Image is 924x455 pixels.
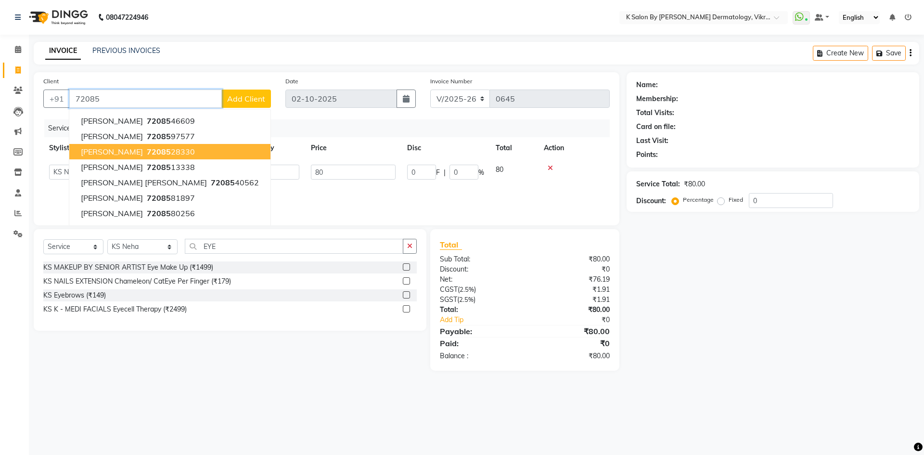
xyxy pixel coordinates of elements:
div: Points: [636,150,658,160]
span: 72085 [147,116,171,126]
ngb-highlight: 97577 [145,131,195,141]
span: [PERSON_NAME] [PERSON_NAME] [81,178,207,187]
span: 72085 [147,131,171,141]
span: 2.5% [460,286,474,293]
span: % [478,168,484,178]
div: KS MAKEUP BY SENIOR ARTIST Eye Make Up (₹1499) [43,262,213,273]
label: Client [43,77,59,86]
span: 72085 [147,208,171,218]
span: 2.5% [459,296,474,303]
button: Add Client [221,90,271,108]
div: Paid: [433,338,525,349]
div: KS Eyebrows (₹149) [43,290,106,300]
img: logo [25,4,90,31]
input: Search by Name/Mobile/Email/Code [69,90,222,108]
div: Discount: [636,196,666,206]
span: [PERSON_NAME] [81,208,143,218]
ngb-highlight: 28330 [145,147,195,156]
span: [PERSON_NAME] [81,162,143,172]
span: CGST [440,285,458,294]
div: Services [44,119,617,137]
a: PREVIOUS INVOICES [92,46,160,55]
span: Add Client [227,94,265,104]
div: ₹76.19 [525,274,616,285]
span: F [436,168,440,178]
div: KS NAILS EXTENSION Chameleon/ CatEye Per Finger (₹179) [43,276,231,286]
span: 72085 [147,147,171,156]
span: [PERSON_NAME] [81,147,143,156]
input: Search or Scan [185,239,403,254]
div: Sub Total: [433,254,525,264]
div: ₹0 [525,264,616,274]
span: [PERSON_NAME] [81,116,143,126]
label: Fixed [729,195,743,204]
th: Action [538,137,610,159]
div: Membership: [636,94,678,104]
div: ( ) [433,285,525,295]
label: Percentage [683,195,714,204]
div: ₹80.00 [525,351,616,361]
ngb-highlight: 46609 [145,116,195,126]
button: Create New [813,46,868,61]
a: Add Tip [433,315,540,325]
th: Stylist [43,137,140,159]
div: Card on file: [636,122,676,132]
span: 72085 [147,162,171,172]
span: 72085 [169,224,193,234]
div: Discount: [433,264,525,274]
th: Qty [257,137,305,159]
div: ( ) [433,295,525,305]
button: +91 [43,90,70,108]
div: Total Visits: [636,108,674,118]
span: 80 [496,165,503,174]
span: [PERSON_NAME] [81,224,143,234]
div: ₹80.00 [525,325,616,337]
label: Invoice Number [430,77,472,86]
span: | [444,168,446,178]
div: Net: [433,274,525,285]
div: Total: [433,305,525,315]
span: [PERSON_NAME] [81,131,143,141]
ngb-highlight: 80256 [145,208,195,218]
div: Name: [636,80,658,90]
div: ₹0 [540,315,616,325]
div: ₹80.00 [525,305,616,315]
th: Price [305,137,401,159]
button: Save [872,46,906,61]
label: Date [285,77,298,86]
div: Balance : [433,351,525,361]
ngb-highlight: 99676 [145,224,193,234]
span: Total [440,240,462,250]
div: Payable: [433,325,525,337]
div: ₹0 [525,338,616,349]
div: ₹1.91 [525,285,616,295]
ngb-highlight: 40562 [209,178,259,187]
div: ₹80.00 [525,254,616,264]
b: 08047224946 [106,4,148,31]
ngb-highlight: 81897 [145,193,195,203]
ngb-highlight: 13338 [145,162,195,172]
span: 72085 [211,178,235,187]
div: Service Total: [636,179,680,189]
div: ₹80.00 [684,179,705,189]
div: Last Visit: [636,136,668,146]
span: [PERSON_NAME] [81,193,143,203]
a: INVOICE [45,42,81,60]
div: KS K - MEDI FACIALS Eyecell Therapy (₹2499) [43,304,187,314]
th: Disc [401,137,490,159]
span: SGST [440,295,457,304]
span: 72085 [147,193,171,203]
div: ₹1.91 [525,295,616,305]
th: Total [490,137,538,159]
